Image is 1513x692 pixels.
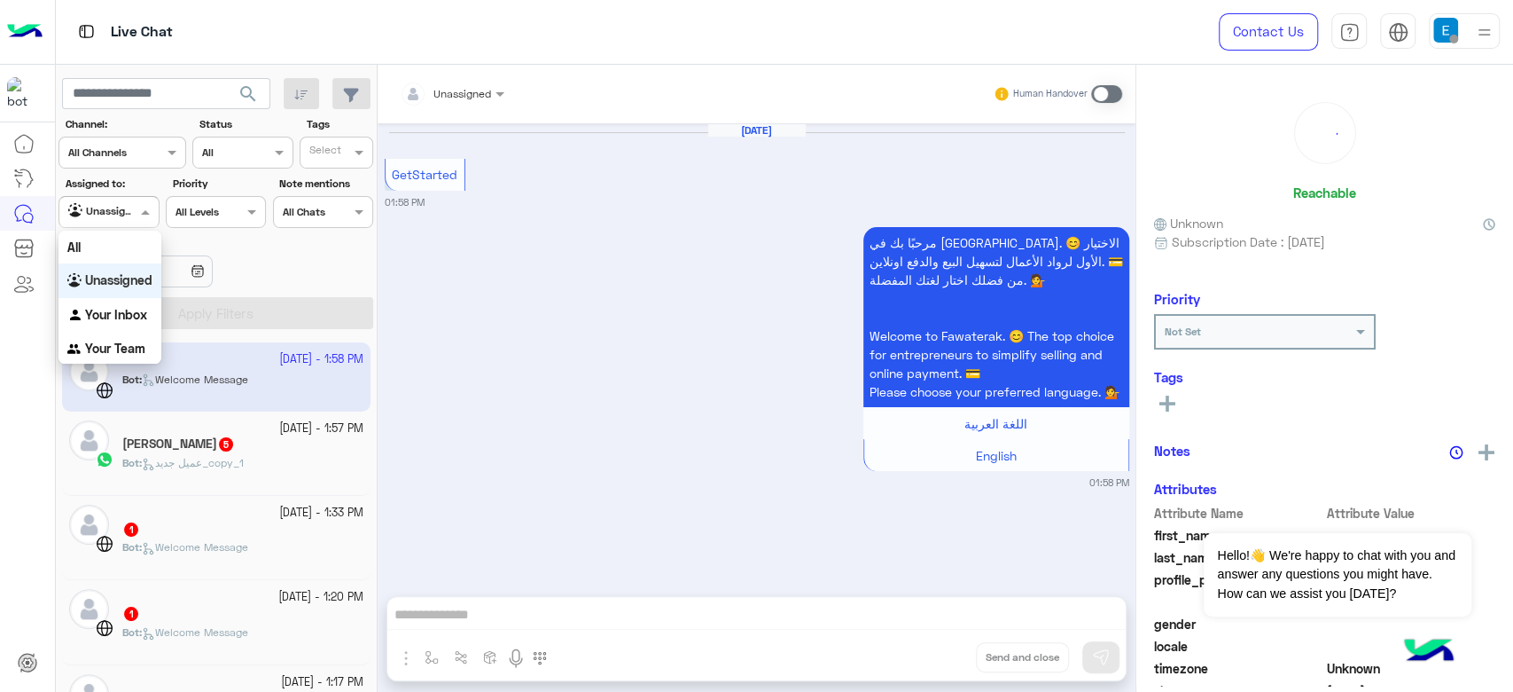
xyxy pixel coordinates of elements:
img: INBOX.AGENTFILTER.UNASSIGNED [67,273,85,291]
p: Live Chat [111,20,173,44]
img: defaultAdmin.png [69,421,109,460]
img: INBOX.AGENTFILTER.YOURINBOX [67,307,85,325]
span: timezone [1154,659,1323,678]
label: Channel: [66,116,184,132]
p: 28/9/2025, 1:58 PM [863,227,1129,407]
img: INBOX.AGENTFILTER.YOURTEAM [67,342,85,359]
div: Select [307,142,341,162]
a: Contact Us [1219,13,1318,51]
span: Hello!👋 We're happy to chat with you and answer any questions you might have. How can we assist y... [1204,533,1470,617]
span: null [1327,637,1496,656]
b: Your Team [85,341,145,356]
h6: Reachable [1293,185,1356,201]
h6: Tags [1154,369,1495,385]
h6: Priority [1154,291,1200,307]
span: null [1327,615,1496,633]
span: 1 [124,607,138,621]
span: Bot [122,625,139,639]
b: : [122,625,142,639]
button: search [227,78,270,116]
ng-dropdown-panel: Options list [58,231,161,364]
b: All [67,240,81,255]
span: Bot [122,540,139,554]
span: Unassigned [433,87,491,100]
span: اللغة العربية [964,416,1027,431]
img: userImage [1433,18,1458,43]
span: locale [1154,637,1323,656]
img: WebChat [96,619,113,637]
img: tab [1339,22,1360,43]
img: defaultAdmin.png [69,589,109,629]
small: 01:58 PM [1089,476,1129,490]
span: Welcome Message [142,625,248,639]
small: [DATE] - 1:17 PM [281,674,363,691]
span: Subscription Date : [DATE] [1172,232,1325,251]
span: Unknown [1327,659,1496,678]
img: defaultAdmin.png [69,505,109,545]
label: Priority [173,176,264,192]
a: tab [1331,13,1367,51]
h6: Attributes [1154,481,1217,497]
span: عميل جديد_copy_1 [142,456,244,469]
label: Date Range [66,235,264,251]
h5: Mahmoud Abd Elmoneam [122,436,235,452]
img: tab [75,20,97,43]
img: 171468393613305 [7,77,39,109]
b: : [122,540,142,554]
button: Send and close [976,642,1069,672]
img: profile [1473,21,1495,43]
h6: Notes [1154,443,1190,459]
small: 01:58 PM [385,195,425,209]
small: [DATE] - 1:20 PM [278,589,363,606]
label: Tags [307,116,371,132]
img: tab [1388,22,1408,43]
span: Bot [122,456,139,469]
b: : [122,456,142,469]
label: Note mentions [279,176,370,192]
img: hulul-logo.png [1398,621,1460,683]
span: Unknown [1154,214,1223,232]
span: 1 [124,523,138,537]
b: Unassigned [85,272,152,287]
b: Not Set [1165,325,1201,338]
span: GetStarted [392,167,457,182]
small: [DATE] - 1:57 PM [279,421,363,437]
img: add [1478,444,1494,460]
span: gender [1154,615,1323,633]
h6: [DATE] [708,124,806,137]
small: Human Handover [1013,87,1088,101]
label: Status [199,116,291,132]
img: WebChat [96,535,113,553]
span: 5 [219,437,233,452]
span: Attribute Name [1154,504,1323,523]
label: Assigned to: [66,176,157,192]
img: WhatsApp [96,451,113,468]
span: search [238,83,259,105]
span: Welcome Message [142,540,248,554]
img: Logo [7,13,43,51]
button: Apply Filters [58,297,373,329]
span: last_name [1154,548,1323,567]
span: first_name [1154,526,1323,545]
img: notes [1449,445,1463,460]
div: loading... [1299,107,1351,159]
small: [DATE] - 1:33 PM [279,505,363,522]
span: English [976,448,1017,463]
span: profile_pic [1154,570,1323,611]
b: Your Inbox [85,307,147,322]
